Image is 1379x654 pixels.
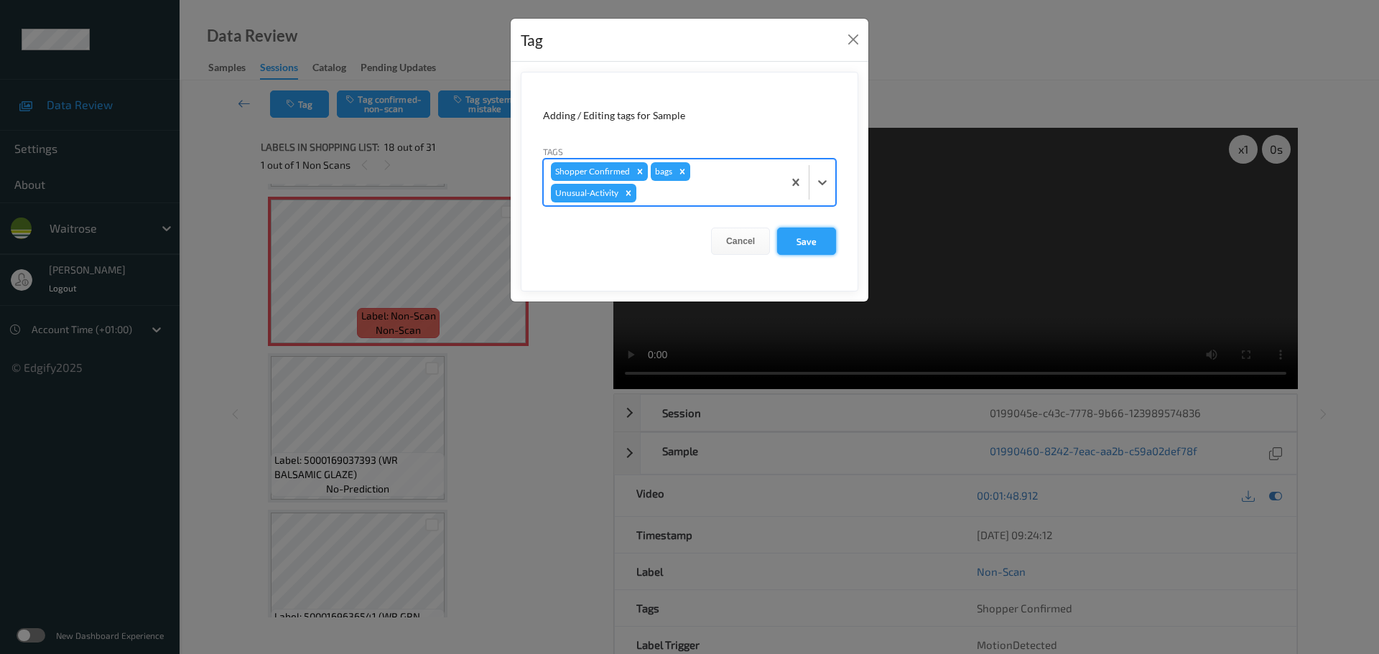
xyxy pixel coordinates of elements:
[543,145,563,158] label: Tags
[543,108,836,123] div: Adding / Editing tags for Sample
[777,228,836,255] button: Save
[551,162,632,181] div: Shopper Confirmed
[551,184,621,202] div: Unusual-Activity
[674,162,690,181] div: Remove bags
[651,162,674,181] div: bags
[621,184,636,202] div: Remove Unusual-Activity
[632,162,648,181] div: Remove Shopper Confirmed
[711,228,770,255] button: Cancel
[843,29,863,50] button: Close
[521,29,543,52] div: Tag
